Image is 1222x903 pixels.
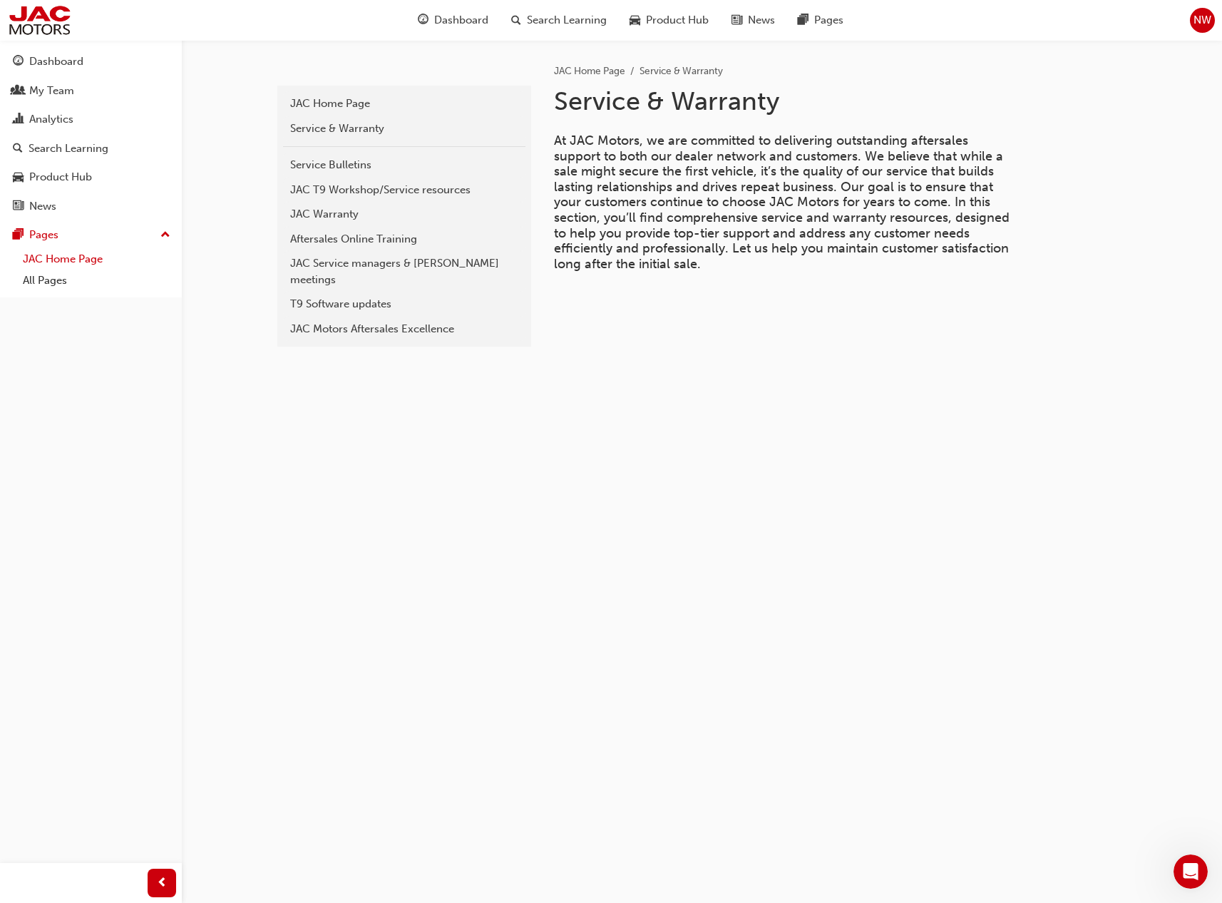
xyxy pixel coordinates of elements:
[290,321,518,337] div: JAC Motors Aftersales Excellence
[283,153,525,178] a: Service Bulletins
[748,12,775,29] span: News
[511,11,521,29] span: search-icon
[1193,12,1211,29] span: NW
[290,157,518,173] div: Service Bulletins
[6,46,176,222] button: DashboardMy TeamAnalyticsSearch LearningProduct HubNews
[13,171,24,184] span: car-icon
[554,133,1013,272] span: At JAC Motors, we are committed to delivering outstanding aftersales support to both our dealer n...
[6,106,176,133] a: Analytics
[646,12,709,29] span: Product Hub
[29,169,92,185] div: Product Hub
[6,222,176,248] button: Pages
[618,6,720,35] a: car-iconProduct Hub
[6,164,176,190] a: Product Hub
[13,200,24,213] span: news-icon
[283,202,525,227] a: JAC Warranty
[418,11,428,29] span: guage-icon
[786,6,855,35] a: pages-iconPages
[406,6,500,35] a: guage-iconDashboard
[29,198,56,215] div: News
[29,83,74,99] div: My Team
[290,96,518,112] div: JAC Home Page
[13,143,23,155] span: search-icon
[6,49,176,75] a: Dashboard
[731,11,742,29] span: news-icon
[29,53,83,70] div: Dashboard
[160,226,170,245] span: up-icon
[13,113,24,126] span: chart-icon
[7,4,72,36] img: jac-portal
[1190,8,1215,33] button: NW
[29,227,58,243] div: Pages
[13,229,24,242] span: pages-icon
[630,11,640,29] span: car-icon
[13,85,24,98] span: people-icon
[640,63,723,80] li: Service & Warranty
[13,56,24,68] span: guage-icon
[1174,854,1208,889] iframe: Intercom live chat
[283,116,525,141] a: Service & Warranty
[814,12,843,29] span: Pages
[6,136,176,162] a: Search Learning
[290,182,518,198] div: JAC T9 Workshop/Service resources
[290,231,518,248] div: Aftersales Online Training
[290,121,518,137] div: Service & Warranty
[290,296,518,312] div: T9 Software updates
[290,206,518,223] div: JAC Warranty
[434,12,488,29] span: Dashboard
[283,227,525,252] a: Aftersales Online Training
[17,248,176,270] a: JAC Home Page
[283,91,525,116] a: JAC Home Page
[554,86,1022,117] h1: Service & Warranty
[283,292,525,317] a: T9 Software updates
[29,111,73,128] div: Analytics
[527,12,607,29] span: Search Learning
[554,65,625,77] a: JAC Home Page
[17,270,176,292] a: All Pages
[6,78,176,104] a: My Team
[283,251,525,292] a: JAC Service managers & [PERSON_NAME] meetings
[157,874,168,892] span: prev-icon
[798,11,808,29] span: pages-icon
[283,178,525,203] a: JAC T9 Workshop/Service resources
[29,141,108,157] div: Search Learning
[6,193,176,220] a: News
[500,6,618,35] a: search-iconSearch Learning
[720,6,786,35] a: news-iconNews
[283,317,525,342] a: JAC Motors Aftersales Excellence
[290,255,518,287] div: JAC Service managers & [PERSON_NAME] meetings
